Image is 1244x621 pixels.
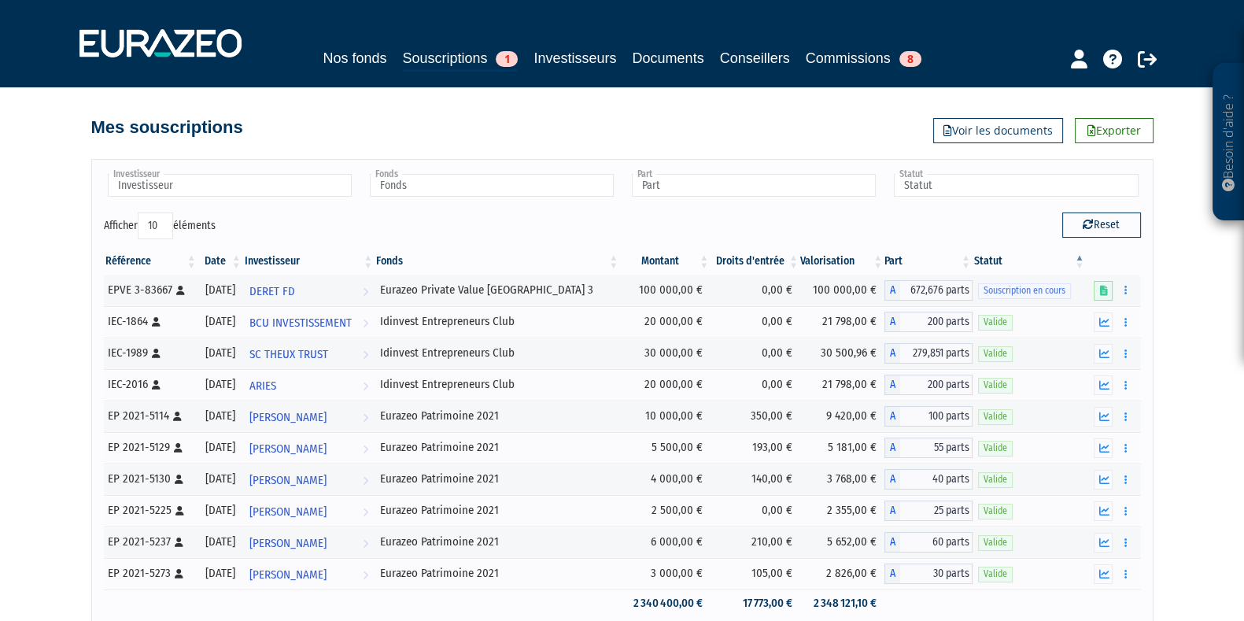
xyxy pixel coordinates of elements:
[900,312,973,332] span: 200 parts
[884,532,973,553] div: A - Eurazeo Patrimoine 2021
[978,504,1013,519] span: Valide
[108,534,193,550] div: EP 2021-5237
[900,438,973,458] span: 55 parts
[175,506,184,516] i: [Français] Personne physique
[620,401,711,432] td: 10 000,00 €
[800,590,884,617] td: 2 348 121,10 €
[884,469,900,490] span: A
[175,569,183,578] i: [Français] Personne physique
[884,280,973,301] div: A - Eurazeo Private Value Europe 3
[249,466,327,495] span: [PERSON_NAME]
[620,248,711,275] th: Montant: activer pour trier la colonne par ordre croissant
[380,345,615,361] div: Idinvest Entrepreneurs Club
[800,306,884,338] td: 21 798,00 €
[884,501,973,521] div: A - Eurazeo Patrimoine 2021
[800,558,884,590] td: 2 826,00 €
[884,406,900,427] span: A
[711,464,800,495] td: 140,00 €
[884,438,900,458] span: A
[249,529,327,558] span: [PERSON_NAME]
[108,376,193,393] div: IEC-2016
[900,375,973,395] span: 200 parts
[363,497,368,527] i: Voir l'investisseur
[620,495,711,527] td: 2 500,00 €
[104,213,216,239] label: Afficher éléments
[711,558,800,590] td: 105,00 €
[800,369,884,401] td: 21 798,00 €
[978,315,1013,330] span: Valide
[884,280,900,301] span: A
[978,567,1013,582] span: Valide
[323,47,386,69] a: Nos fonds
[800,527,884,558] td: 5 652,00 €
[496,51,518,67] span: 1
[900,501,973,521] span: 25 parts
[249,277,295,306] span: DERET FD
[363,340,368,369] i: Voir l'investisseur
[1220,72,1238,213] p: Besoin d'aide ?
[249,497,327,527] span: [PERSON_NAME]
[138,213,173,239] select: Afficheréléments
[800,275,884,306] td: 100 000,00 €
[108,502,193,519] div: EP 2021-5225
[620,369,711,401] td: 20 000,00 €
[884,343,973,364] div: A - Idinvest Entrepreneurs Club
[91,118,243,137] h4: Mes souscriptions
[633,47,704,69] a: Documents
[108,313,193,330] div: IEC-1864
[620,432,711,464] td: 5 500,00 €
[884,532,900,553] span: A
[620,464,711,495] td: 4 000,00 €
[900,469,973,490] span: 40 parts
[243,527,375,558] a: [PERSON_NAME]
[620,306,711,338] td: 20 000,00 €
[973,248,1086,275] th: Statut : activer pour trier la colonne par ordre d&eacute;croissant
[108,565,193,582] div: EP 2021-5273
[243,495,375,527] a: [PERSON_NAME]
[175,475,183,484] i: [Français] Personne physique
[711,590,800,617] td: 17 773,00 €
[204,345,238,361] div: [DATE]
[806,47,921,69] a: Commissions8
[933,118,1063,143] a: Voir les documents
[884,343,900,364] span: A
[380,439,615,456] div: Eurazeo Patrimoine 2021
[884,406,973,427] div: A - Eurazeo Patrimoine 2021
[884,438,973,458] div: A - Eurazeo Patrimoine 2021
[978,535,1013,550] span: Valide
[104,248,198,275] th: Référence : activer pour trier la colonne par ordre croissant
[800,248,884,275] th: Valorisation: activer pour trier la colonne par ordre croissant
[363,434,368,464] i: Voir l'investisseur
[243,401,375,432] a: [PERSON_NAME]
[380,376,615,393] div: Idinvest Entrepreneurs Club
[108,408,193,424] div: EP 2021-5114
[620,275,711,306] td: 100 000,00 €
[249,371,276,401] span: ARIES
[198,248,243,275] th: Date: activer pour trier la colonne par ordre croissant
[800,338,884,369] td: 30 500,96 €
[711,248,800,275] th: Droits d'entrée: activer pour trier la colonne par ordre croissant
[900,532,973,553] span: 60 parts
[711,527,800,558] td: 210,00 €
[249,309,352,338] span: BCU INVESTISSEMENT
[204,565,238,582] div: [DATE]
[380,502,615,519] div: Eurazeo Patrimoine 2021
[363,529,368,558] i: Voir l'investisseur
[375,248,620,275] th: Fonds: activer pour trier la colonne par ordre croissant
[720,47,790,69] a: Conseillers
[711,338,800,369] td: 0,00 €
[204,313,238,330] div: [DATE]
[243,248,375,275] th: Investisseur: activer pour trier la colonne par ordre croissant
[620,558,711,590] td: 3 000,00 €
[175,538,183,547] i: [Français] Personne physique
[108,282,193,298] div: EPVE 3-83667
[800,464,884,495] td: 3 768,00 €
[363,309,368,338] i: Voir l'investisseur
[884,469,973,490] div: A - Eurazeo Patrimoine 2021
[204,534,238,550] div: [DATE]
[176,286,185,295] i: [Français] Personne physique
[800,401,884,432] td: 9 420,00 €
[380,282,615,298] div: Eurazeo Private Value [GEOGRAPHIC_DATA] 3
[978,409,1013,424] span: Valide
[152,349,161,358] i: [Français] Personne physique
